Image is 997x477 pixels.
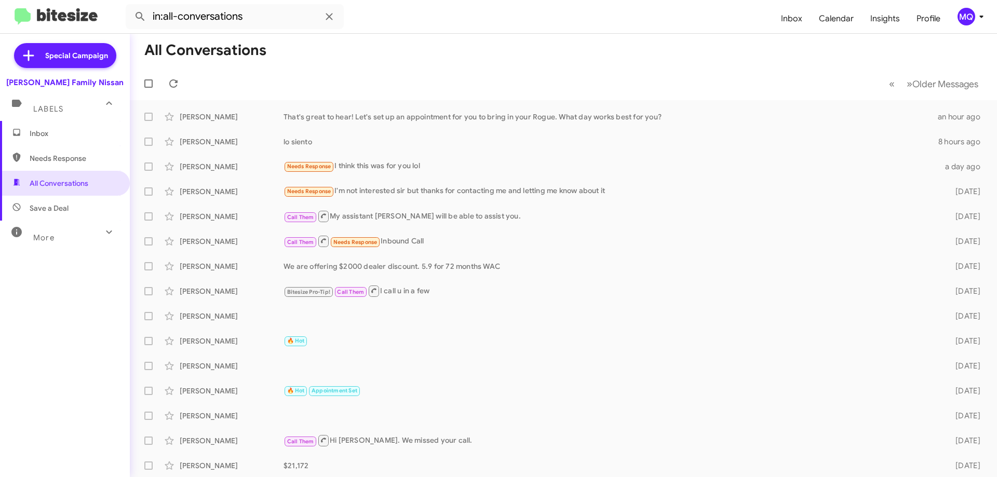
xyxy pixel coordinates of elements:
[284,112,938,122] div: That's great to hear! Let's set up an appointment for you to bring in your Rogue. What day works ...
[939,311,989,321] div: [DATE]
[284,460,939,471] div: $21,172
[30,178,88,188] span: All Conversations
[907,77,912,90] span: »
[287,188,331,195] span: Needs Response
[889,77,895,90] span: «
[284,160,939,172] div: I think this was for you lol
[284,210,939,223] div: My assistant [PERSON_NAME] will be able to assist you.
[939,361,989,371] div: [DATE]
[939,435,989,446] div: [DATE]
[773,4,811,34] a: Inbox
[949,8,986,25] button: MQ
[180,137,284,147] div: [PERSON_NAME]
[333,239,378,246] span: Needs Response
[30,128,118,139] span: Inbox
[45,50,108,61] span: Special Campaign
[284,185,939,197] div: I'm not interested sir but thanks for contacting me and letting me know about it
[180,211,284,222] div: [PERSON_NAME]
[939,236,989,247] div: [DATE]
[284,137,938,147] div: lo siento
[883,73,901,94] button: Previous
[287,438,314,445] span: Call Them
[862,4,908,34] a: Insights
[180,435,284,446] div: [PERSON_NAME]
[883,73,985,94] nav: Page navigation example
[180,186,284,197] div: [PERSON_NAME]
[180,112,284,122] div: [PERSON_NAME]
[939,411,989,421] div: [DATE]
[287,239,314,246] span: Call Them
[284,235,939,248] div: Inbound Call
[180,161,284,172] div: [PERSON_NAME]
[33,233,55,242] span: More
[180,336,284,346] div: [PERSON_NAME]
[312,387,357,394] span: Appointment Set
[287,387,305,394] span: 🔥 Hot
[180,236,284,247] div: [PERSON_NAME]
[287,214,314,221] span: Call Them
[908,4,949,34] a: Profile
[287,337,305,344] span: 🔥 Hot
[912,78,978,90] span: Older Messages
[900,73,985,94] button: Next
[180,411,284,421] div: [PERSON_NAME]
[939,161,989,172] div: a day ago
[939,460,989,471] div: [DATE]
[180,361,284,371] div: [PERSON_NAME]
[287,289,330,295] span: Bitesize Pro-Tip!
[939,261,989,271] div: [DATE]
[939,386,989,396] div: [DATE]
[284,284,939,297] div: I call u in a few
[30,153,118,163] span: Needs Response
[180,261,284,271] div: [PERSON_NAME]
[939,211,989,222] div: [DATE]
[938,112,989,122] div: an hour ago
[811,4,862,34] a: Calendar
[287,163,331,170] span: Needs Response
[939,186,989,197] div: [DATE]
[180,460,284,471] div: [PERSON_NAME]
[30,203,69,213] span: Save a Deal
[6,77,124,88] div: [PERSON_NAME] Family Nissan
[284,261,939,271] div: We are offering $2000 dealer discount. 5.9 for 72 months WAC
[337,289,364,295] span: Call Them
[180,386,284,396] div: [PERSON_NAME]
[33,104,63,114] span: Labels
[958,8,975,25] div: MQ
[14,43,116,68] a: Special Campaign
[144,42,266,59] h1: All Conversations
[126,4,344,29] input: Search
[284,434,939,447] div: Hi [PERSON_NAME]. We missed your call.
[938,137,989,147] div: 8 hours ago
[939,286,989,296] div: [DATE]
[180,311,284,321] div: [PERSON_NAME]
[180,286,284,296] div: [PERSON_NAME]
[939,336,989,346] div: [DATE]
